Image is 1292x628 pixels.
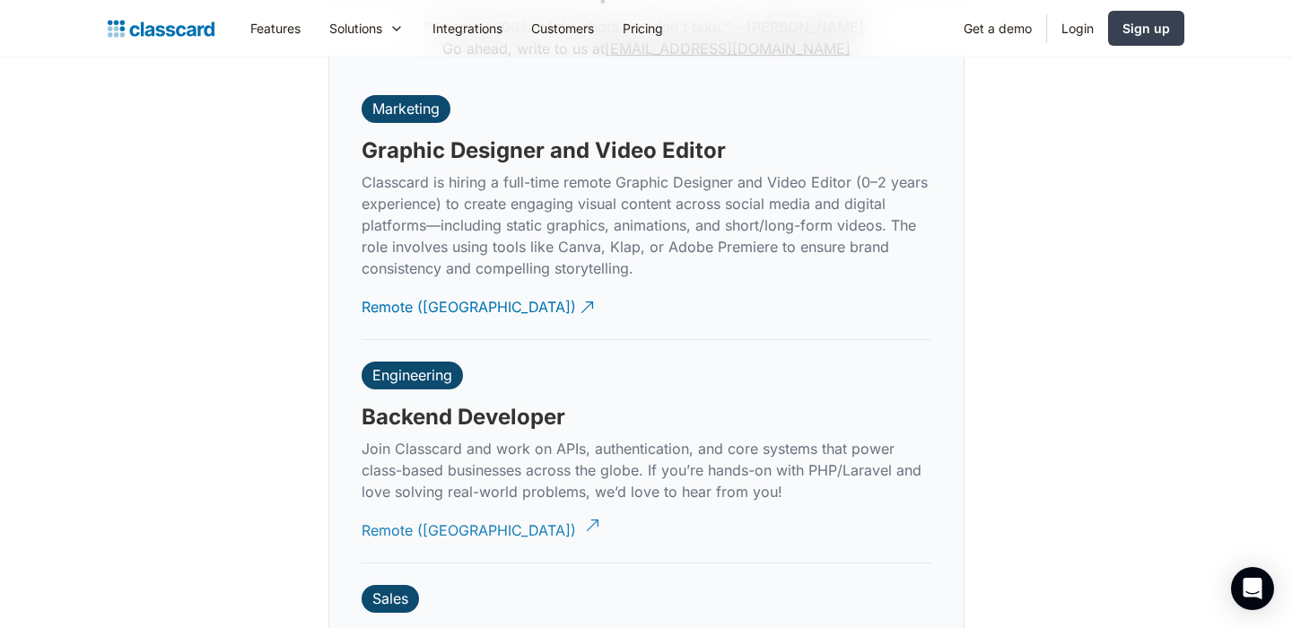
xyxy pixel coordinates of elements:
[949,8,1046,48] a: Get a demo
[108,16,214,41] a: home
[1122,19,1170,38] div: Sign up
[329,19,382,38] div: Solutions
[608,8,677,48] a: Pricing
[236,8,315,48] a: Features
[362,171,931,279] p: Classcard is hiring a full-time remote Graphic Designer and Video Editor (0–2 years experience) t...
[315,8,418,48] div: Solutions
[362,404,565,431] h3: Backend Developer
[1047,8,1108,48] a: Login
[362,438,931,502] p: Join Classcard and work on APIs, authentication, and core systems that power class-based business...
[1108,11,1184,46] a: Sign up
[362,283,576,318] div: Remote ([GEOGRAPHIC_DATA])
[517,8,608,48] a: Customers
[372,366,452,384] div: Engineering
[418,8,517,48] a: Integrations
[362,506,576,541] div: Remote ([GEOGRAPHIC_DATA])
[372,589,408,607] div: Sales
[362,137,726,164] h3: Graphic Designer and Video Editor
[362,283,597,332] a: Remote ([GEOGRAPHIC_DATA])
[362,506,597,555] a: Remote ([GEOGRAPHIC_DATA])
[372,100,440,118] div: Marketing
[1231,567,1274,610] div: Open Intercom Messenger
